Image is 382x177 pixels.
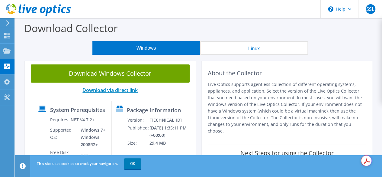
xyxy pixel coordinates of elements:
[92,41,200,55] button: Windows
[127,124,149,139] td: Published:
[50,149,76,164] td: Free Disk Space:
[208,70,367,77] h2: About the Collector
[76,126,107,149] td: Windows 7+ Windows 2008R2+
[24,21,118,35] label: Download Collector
[149,116,193,124] td: [TECHNICAL_ID]
[200,41,308,55] button: Linux
[37,161,118,166] span: This site uses cookies to track your navigation.
[328,6,333,12] svg: \n
[208,81,367,134] p: Live Optics supports agentless collection of different operating systems, appliances, and applica...
[50,107,105,113] label: System Prerequisites
[240,149,334,157] label: Next Steps for using the Collector
[149,124,193,139] td: [DATE] 1:35:11 PM (+00:00)
[82,87,138,93] a: Download via direct link
[124,158,141,169] a: OK
[50,126,76,149] td: Supported OS:
[149,139,193,147] td: 29.4 MB
[127,107,181,113] label: Package Information
[127,116,149,124] td: Version:
[50,117,95,123] label: Requires .NET V4.7.2+
[31,64,190,83] a: Download Windows Collector
[366,4,375,14] span: SSL
[127,139,149,147] td: Size:
[76,149,107,164] td: 5GB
